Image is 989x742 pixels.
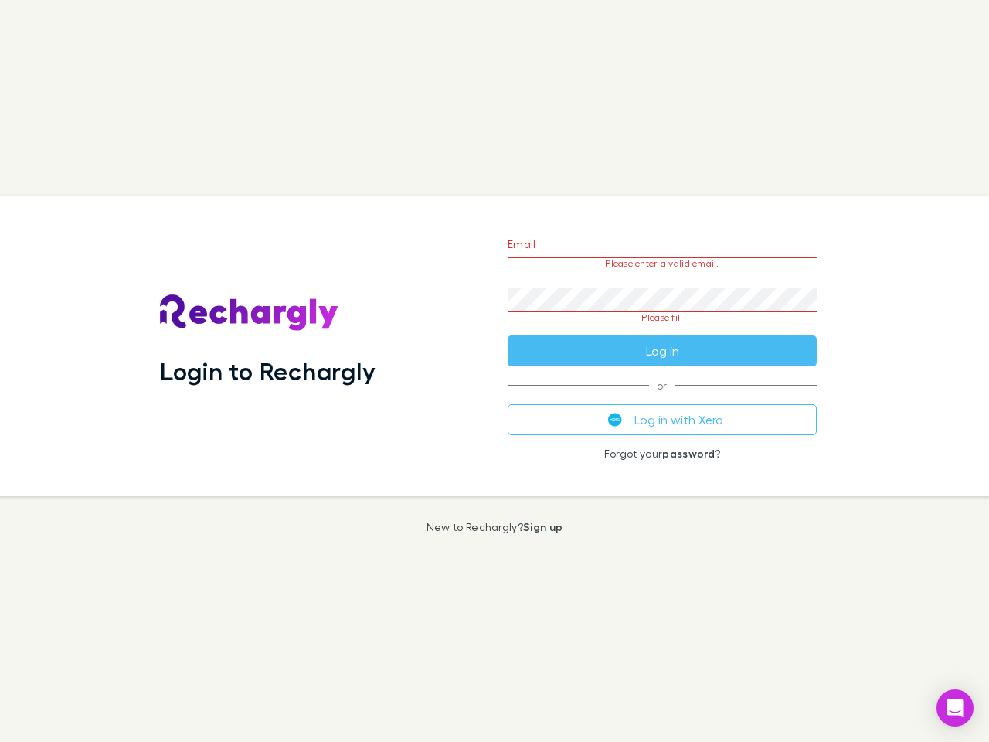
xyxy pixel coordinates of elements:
div: Open Intercom Messenger [936,689,974,727]
button: Log in [508,335,817,366]
p: Please enter a valid email. [508,258,817,269]
img: Rechargly's Logo [160,294,339,332]
p: Please fill [508,312,817,323]
h1: Login to Rechargly [160,356,376,386]
button: Log in with Xero [508,404,817,435]
img: Xero's logo [608,413,622,427]
a: Sign up [523,520,562,533]
p: New to Rechargly? [427,521,563,533]
a: password [662,447,715,460]
p: Forgot your ? [508,448,817,460]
